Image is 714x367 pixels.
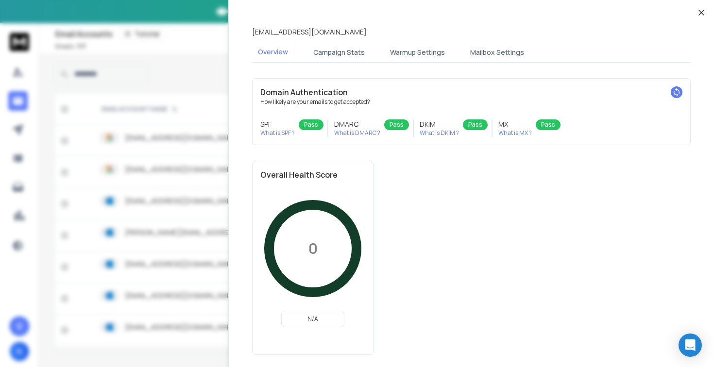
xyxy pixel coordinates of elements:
[260,129,295,137] p: What is SPF ?
[498,129,532,137] p: What is MX ?
[286,315,340,323] p: N/A
[464,42,530,63] button: Mailbox Settings
[252,41,294,64] button: Overview
[260,119,295,129] h3: SPF
[308,240,318,257] p: 0
[384,119,409,130] div: Pass
[307,42,371,63] button: Campaign Stats
[334,119,380,129] h3: DMARC
[463,119,488,130] div: Pass
[334,129,380,137] p: What is DMARC ?
[260,169,365,181] h2: Overall Health Score
[679,334,702,357] div: Open Intercom Messenger
[536,119,561,130] div: Pass
[420,129,459,137] p: What is DKIM ?
[498,119,532,129] h3: MX
[260,86,682,98] h2: Domain Authentication
[420,119,459,129] h3: DKIM
[384,42,451,63] button: Warmup Settings
[299,119,323,130] div: Pass
[252,27,367,37] p: [EMAIL_ADDRESS][DOMAIN_NAME]
[260,98,682,106] p: How likely are your emails to get accepted?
